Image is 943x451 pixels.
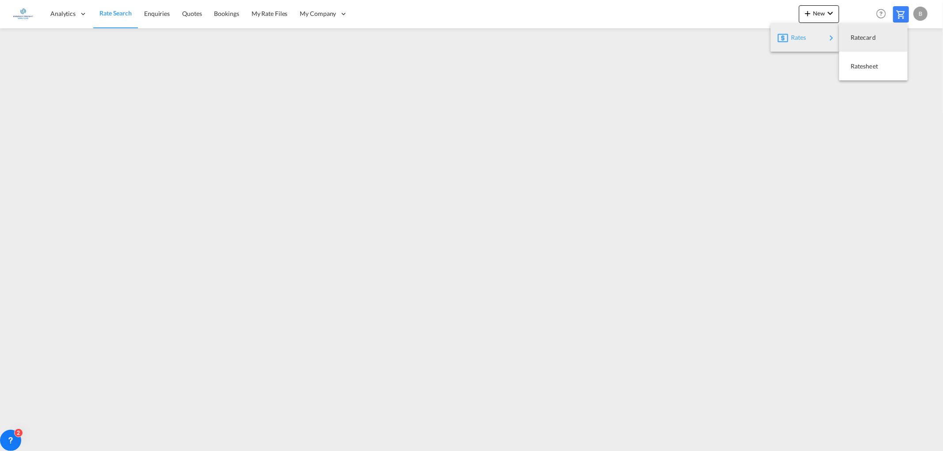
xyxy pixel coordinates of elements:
[826,33,837,43] md-icon: icon-chevron-right
[846,27,901,49] div: Ratecard
[851,29,860,46] span: Ratecard
[851,57,860,75] span: Ratesheet
[791,29,802,46] span: Rates
[846,55,901,77] div: Ratesheet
